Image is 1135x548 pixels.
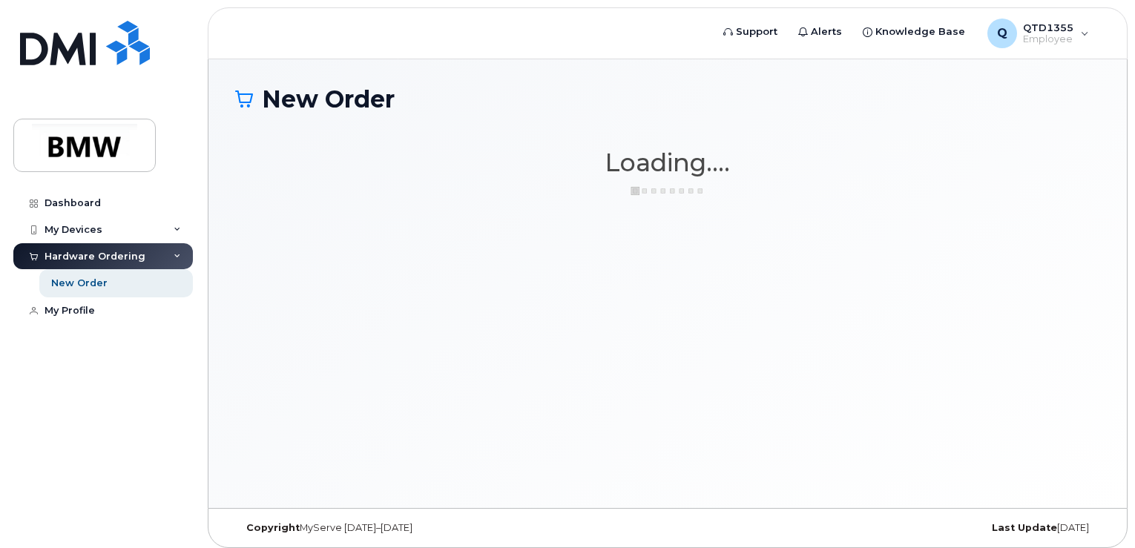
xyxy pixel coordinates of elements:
[246,522,300,533] strong: Copyright
[235,86,1100,112] h1: New Order
[235,149,1100,176] h1: Loading....
[992,522,1057,533] strong: Last Update
[812,522,1100,534] div: [DATE]
[631,185,705,197] img: ajax-loader-3a6953c30dc77f0bf724df975f13086db4f4c1262e45940f03d1251963f1bf2e.gif
[235,522,524,534] div: MyServe [DATE]–[DATE]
